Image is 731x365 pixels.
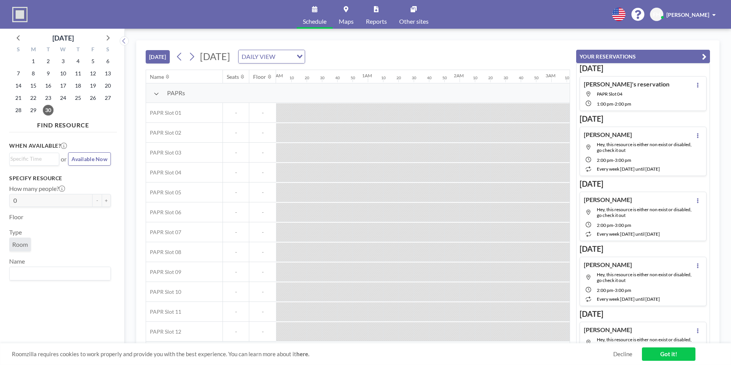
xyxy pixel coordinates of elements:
[43,68,54,79] span: Tuesday, September 9, 2025
[43,80,54,91] span: Tuesday, September 16, 2025
[43,93,54,103] span: Tuesday, September 23, 2025
[597,101,613,107] span: 1:00 PM
[653,11,660,18] span: FH
[9,175,111,182] h3: Specify resource
[13,93,24,103] span: Sunday, September 21, 2025
[146,109,181,116] span: PAPR Slot 01
[71,156,107,162] span: Available Now
[223,129,249,136] span: -
[615,222,631,228] span: 3:00 PM
[73,80,83,91] span: Thursday, September 18, 2025
[580,179,707,189] h3: [DATE]
[10,153,59,165] div: Search for option
[146,288,181,295] span: PAPR Slot 10
[146,189,181,196] span: PAPR Slot 05
[289,75,294,80] div: 10
[146,328,181,335] span: PAPR Slot 12
[613,157,615,163] span: -
[150,73,164,80] div: Name
[26,45,41,55] div: M
[584,261,632,269] h4: [PERSON_NAME]
[597,166,660,172] span: every week [DATE] until [DATE]
[597,337,692,348] span: Hey, this resource is either non exist or disabled, go check it out
[28,56,39,67] span: Monday, September 1, 2025
[249,288,276,295] span: -
[223,328,249,335] span: -
[9,257,25,265] label: Name
[270,73,283,78] div: 12AM
[227,73,239,80] div: Seats
[580,114,707,124] h3: [DATE]
[12,241,28,248] span: Room
[249,328,276,335] span: -
[249,269,276,275] span: -
[412,75,416,80] div: 30
[9,213,23,221] label: Floor
[249,249,276,256] span: -
[249,169,276,176] span: -
[580,64,707,73] h3: [DATE]
[73,93,83,103] span: Thursday, September 25, 2025
[339,18,354,24] span: Maps
[88,80,98,91] span: Friday, September 19, 2025
[52,33,74,43] div: [DATE]
[642,347,695,361] a: Got it!
[613,101,615,107] span: -
[223,249,249,256] span: -
[580,309,707,319] h3: [DATE]
[613,222,615,228] span: -
[73,68,83,79] span: Thursday, September 11, 2025
[580,244,707,254] h3: [DATE]
[9,118,117,129] h4: FIND RESOURCE
[223,189,249,196] span: -
[70,45,85,55] div: T
[102,56,113,67] span: Saturday, September 6, 2025
[597,142,692,153] span: Hey, this resource is either non exist or disabled, go check it out
[396,75,401,80] div: 20
[584,326,632,334] h4: [PERSON_NAME]
[9,228,22,236] label: Type
[249,308,276,315] span: -
[613,350,632,358] a: Decline
[43,56,54,67] span: Tuesday, September 2, 2025
[666,11,709,18] span: [PERSON_NAME]
[58,80,68,91] span: Wednesday, September 17, 2025
[146,129,181,136] span: PAPR Slot 02
[534,75,539,80] div: 50
[504,75,508,80] div: 30
[88,93,98,103] span: Friday, September 26, 2025
[249,189,276,196] span: -
[519,75,523,80] div: 40
[249,149,276,156] span: -
[488,75,493,80] div: 20
[546,73,556,78] div: 3AM
[278,52,292,62] input: Search for option
[146,229,181,236] span: PAPR Slot 07
[41,45,56,55] div: T
[88,68,98,79] span: Friday, September 12, 2025
[597,296,660,302] span: every week [DATE] until [DATE]
[366,18,387,24] span: Reports
[362,73,372,78] div: 1AM
[223,149,249,156] span: -
[613,287,615,293] span: -
[249,109,276,116] span: -
[253,73,266,80] div: Floor
[85,45,100,55] div: F
[303,18,327,24] span: Schedule
[61,155,67,163] span: or
[399,18,429,24] span: Other sites
[473,75,478,80] div: 10
[565,75,569,80] div: 10
[146,209,181,216] span: PAPR Slot 06
[146,149,181,156] span: PAPR Slot 03
[102,68,113,79] span: Saturday, September 13, 2025
[381,75,386,80] div: 10
[146,249,181,256] span: PAPR Slot 08
[249,209,276,216] span: -
[88,56,98,67] span: Friday, September 5, 2025
[146,50,170,64] button: [DATE]
[56,45,71,55] div: W
[146,269,181,275] span: PAPR Slot 09
[73,56,83,67] span: Thursday, September 4, 2025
